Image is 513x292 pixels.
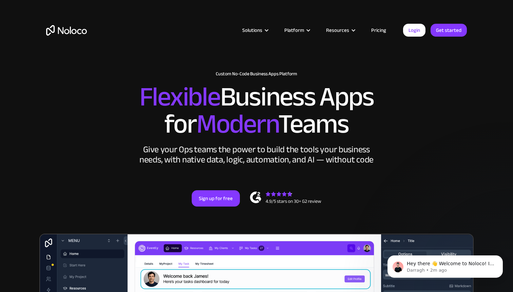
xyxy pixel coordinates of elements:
a: Login [403,24,425,37]
div: Solutions [242,26,262,35]
iframe: Intercom notifications message [377,241,513,289]
div: Solutions [234,26,276,35]
div: Give your Ops teams the power to build the tools your business needs, with native data, logic, au... [138,144,375,165]
div: Platform [276,26,318,35]
a: Get started [431,24,467,37]
div: Resources [326,26,349,35]
div: Platform [284,26,304,35]
a: Sign up for free [192,190,240,207]
span: Flexible [139,72,220,122]
span: Modern [196,99,278,149]
h2: Business Apps for Teams [46,83,467,138]
h1: Custom No-Code Business Apps Platform [46,71,467,77]
a: home [46,25,87,36]
a: Pricing [363,26,395,35]
div: Resources [318,26,363,35]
